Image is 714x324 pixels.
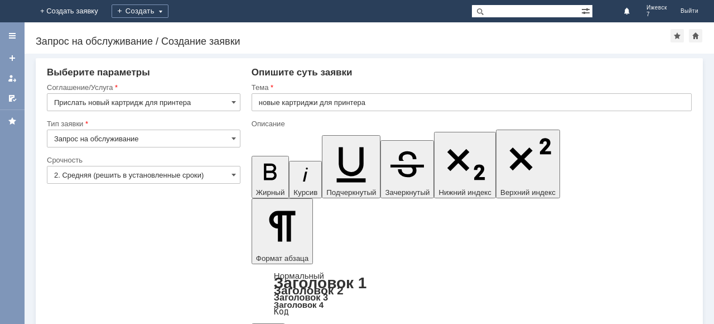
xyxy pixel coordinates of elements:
[581,5,592,16] span: Расширенный поиск
[385,188,430,197] span: Зачеркнутый
[647,4,667,11] span: Ижевск
[252,67,353,78] span: Опишите суть заявки
[3,69,21,87] a: Мои заявки
[252,156,290,198] button: Жирный
[500,188,556,197] span: Верхний индекс
[252,198,313,264] button: Формат абзаца
[252,272,692,316] div: Формат абзаца
[274,292,328,302] a: Заголовок 3
[274,284,344,297] a: Заголовок 2
[47,67,150,78] span: Выберите параметры
[380,140,434,198] button: Зачеркнутый
[289,161,322,198] button: Курсив
[274,307,289,317] a: Код
[256,254,308,263] span: Формат абзаца
[47,84,238,91] div: Соглашение/Услуга
[36,36,670,47] div: Запрос на обслуживание / Создание заявки
[252,84,689,91] div: Тема
[689,29,702,42] div: Сделать домашней страницей
[274,271,324,280] a: Нормальный
[434,132,496,198] button: Нижний индекс
[647,11,667,18] span: 7
[47,120,238,127] div: Тип заявки
[326,188,376,197] span: Подчеркнутый
[293,188,317,197] span: Курсив
[274,300,324,309] a: Заголовок 4
[252,120,689,127] div: Описание
[438,188,491,197] span: Нижний индекс
[112,4,168,18] div: Создать
[670,29,684,42] div: Добавить в избранное
[322,135,380,198] button: Подчеркнутый
[496,130,560,198] button: Верхний индекс
[3,49,21,67] a: Создать заявку
[274,274,367,292] a: Заголовок 1
[3,89,21,107] a: Мои согласования
[256,188,285,197] span: Жирный
[47,156,238,164] div: Срочность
